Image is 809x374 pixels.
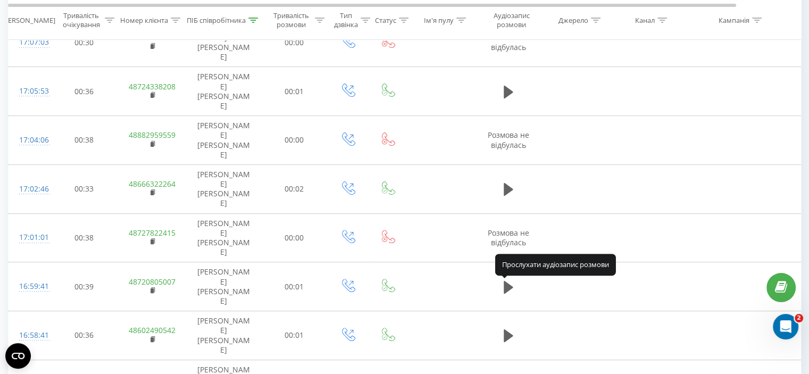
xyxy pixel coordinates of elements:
[187,67,261,116] td: [PERSON_NAME] [PERSON_NAME]
[129,228,176,238] a: 48727822415
[19,32,40,53] div: 17:07:03
[60,11,102,29] div: Тривалість очікування
[424,15,454,24] div: Ім'я пулу
[19,325,40,346] div: 16:58:41
[120,15,168,24] div: Номер клієнта
[261,311,328,360] td: 00:01
[129,32,176,43] a: 48507181999
[375,15,396,24] div: Статус
[51,18,118,67] td: 00:30
[261,262,328,311] td: 00:01
[488,32,529,52] span: Розмова не відбулась
[635,15,655,24] div: Канал
[19,276,40,297] div: 16:59:41
[2,15,55,24] div: [PERSON_NAME]
[187,164,261,213] td: [PERSON_NAME] [PERSON_NAME]
[486,11,537,29] div: Аудіозапис розмови
[719,15,749,24] div: Кампанія
[129,81,176,92] a: 48724338208
[270,11,312,29] div: Тривалість розмови
[187,311,261,360] td: [PERSON_NAME] [PERSON_NAME]
[773,314,798,339] iframe: Intercom live chat
[19,179,40,200] div: 17:02:46
[51,67,118,116] td: 00:36
[261,116,328,165] td: 00:00
[495,254,616,275] div: Прослухати аудіозапис розмови
[187,18,261,67] td: [PERSON_NAME] [PERSON_NAME]
[51,213,118,262] td: 00:38
[261,164,328,213] td: 00:02
[129,325,176,335] a: 48602490542
[187,116,261,165] td: [PERSON_NAME] [PERSON_NAME]
[19,130,40,151] div: 17:04:06
[19,227,40,248] div: 17:01:01
[51,311,118,360] td: 00:36
[488,130,529,149] span: Розмова не відбулась
[795,314,803,322] span: 2
[187,15,246,24] div: ПІБ співробітника
[51,116,118,165] td: 00:38
[129,179,176,189] a: 48666322264
[129,277,176,287] a: 48720805007
[261,18,328,67] td: 00:00
[334,11,358,29] div: Тип дзвінка
[51,262,118,311] td: 00:39
[187,262,261,311] td: [PERSON_NAME] [PERSON_NAME]
[5,343,31,369] button: Open CMP widget
[187,213,261,262] td: [PERSON_NAME] [PERSON_NAME]
[129,130,176,140] a: 48882959559
[19,81,40,102] div: 17:05:53
[558,15,588,24] div: Джерело
[261,213,328,262] td: 00:00
[51,164,118,213] td: 00:33
[261,67,328,116] td: 00:01
[488,228,529,247] span: Розмова не відбулась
